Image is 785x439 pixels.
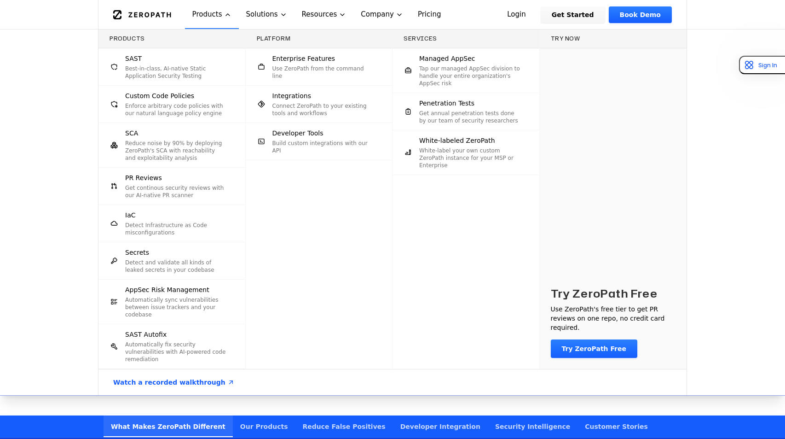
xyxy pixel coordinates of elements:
[272,102,374,117] p: Connect ZeroPath to your existing tools and workflows
[257,35,381,42] h3: Platform
[110,35,234,42] h3: Products
[419,99,474,108] span: Penetration Tests
[125,341,227,363] p: Automatically fix security vulnerabilities with AI-powered code remediation
[125,222,227,236] p: Detect Infrastructure as Code misconfigurations
[98,324,245,369] a: SAST AutofixAutomatically fix security vulnerabilities with AI-powered code remediation
[419,65,521,87] p: Tap our managed AppSec division to handle your entire organization's AppSec risk
[125,91,194,100] span: Custom Code Policies
[392,93,539,130] a: Penetration TestsGet annual penetration tests done by our team of security researchers
[272,54,335,63] span: Enterprise Features
[419,54,475,63] span: Managed AppSec
[125,102,227,117] p: Enforce arbitrary code policies with our natural language policy engine
[419,147,521,169] p: White-label your own custom ZeroPath instance for your MSP or Enterprise
[98,168,245,205] a: PR ReviewsGet continous security reviews with our AI-native PR scanner
[272,65,374,80] p: Use ZeroPath from the command line
[125,140,227,162] p: Reduce noise by 90% by deploying ZeroPath's SCA with reachability and exploitability analysis
[98,123,245,167] a: SCAReduce noise by 90% by deploying ZeroPath's SCA with reachability and exploitability analysis
[125,129,138,138] span: SCA
[233,416,295,437] a: Our Products
[246,123,392,160] a: Developer ToolsBuild custom integrations with our API
[125,296,227,318] p: Automatically sync vulnerabilities between issue trackers and your codebase
[98,242,245,279] a: SecretsDetect and validate all kinds of leaked secrets in your codebase
[98,205,245,242] a: IaCDetect Infrastructure as Code misconfigurations
[419,136,495,145] span: White-labeled ZeroPath
[125,211,135,220] span: IaC
[551,35,676,42] h3: Try now
[125,65,227,80] p: Best-in-class, AI-native Static Application Security Testing
[496,6,537,23] a: Login
[125,285,209,294] span: AppSec Risk Management
[551,304,676,332] p: Use ZeroPath's free tier to get PR reviews on one repo, no credit card required.
[488,416,577,437] a: Security Intelligence
[551,339,638,358] a: Try ZeroPath Free
[246,48,392,85] a: Enterprise FeaturesUse ZeroPath from the command line
[404,35,528,42] h3: Services
[419,110,521,124] p: Get annual penetration tests done by our team of security researchers
[125,54,142,63] span: SAST
[98,86,245,123] a: Custom Code PoliciesEnforce arbitrary code policies with our natural language policy engine
[125,184,227,199] p: Get continous security reviews with our AI-native PR scanner
[272,129,323,138] span: Developer Tools
[125,330,167,339] span: SAST Autofix
[125,259,227,274] p: Detect and validate all kinds of leaked secrets in your codebase
[98,280,245,324] a: AppSec Risk ManagementAutomatically sync vulnerabilities between issue trackers and your codebase
[393,416,488,437] a: Developer Integration
[98,48,245,85] a: SASTBest-in-class, AI-native Static Application Security Testing
[104,416,233,437] a: What Makes ZeroPath Different
[125,173,162,182] span: PR Reviews
[577,416,655,437] a: Customer Stories
[272,140,374,154] p: Build custom integrations with our API
[551,286,658,301] h3: Try ZeroPath Free
[102,369,246,395] a: Watch a recorded walkthrough
[392,48,539,93] a: Managed AppSecTap our managed AppSec division to handle your entire organization's AppSec risk
[272,91,311,100] span: Integrations
[295,416,393,437] a: Reduce False Positives
[125,248,149,257] span: Secrets
[392,130,539,175] a: White-labeled ZeroPathWhite-label your own custom ZeroPath instance for your MSP or Enterprise
[246,86,392,123] a: IntegrationsConnect ZeroPath to your existing tools and workflows
[609,6,672,23] a: Book Demo
[541,6,605,23] a: Get Started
